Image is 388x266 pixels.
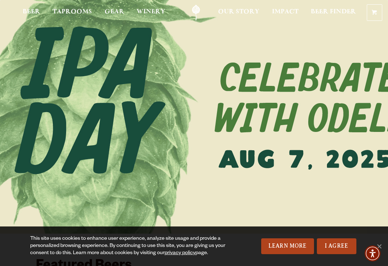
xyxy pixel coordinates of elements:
[261,238,314,254] a: Learn More
[18,5,45,21] a: Beer
[267,5,303,21] a: Impact
[213,5,264,21] a: Our Story
[52,9,92,15] span: Taprooms
[218,9,259,15] span: Our Story
[317,238,356,254] a: I Agree
[306,5,361,21] a: Beer Finder
[137,9,165,15] span: Winery
[183,5,209,21] a: Odell Home
[165,251,195,256] a: privacy policy
[100,5,129,21] a: Gear
[365,246,380,261] div: Accessibility Menu
[23,9,40,15] span: Beer
[48,5,97,21] a: Taprooms
[272,9,299,15] span: Impact
[105,9,124,15] span: Gear
[30,235,241,257] div: This site uses cookies to enhance user experience, analyze site usage and provide a personalized ...
[311,9,356,15] span: Beer Finder
[132,5,170,21] a: Winery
